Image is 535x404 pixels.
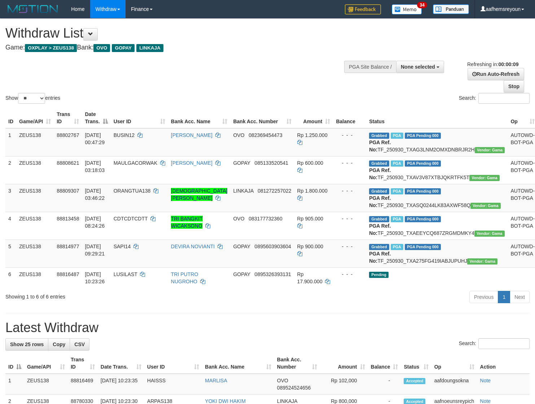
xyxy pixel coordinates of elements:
div: - - - [336,243,363,250]
span: [DATE] 03:46:22 [85,188,105,201]
span: [DATE] 09:29:21 [85,244,105,257]
th: Action [477,353,530,374]
span: Marked by aafsreyleap [391,216,403,222]
th: ID [5,108,16,128]
span: Copy 0895603903604 to clipboard [255,244,291,249]
span: [DATE] 03:18:03 [85,160,105,173]
span: 88813458 [57,216,79,222]
th: Balance: activate to sort column ascending [368,353,401,374]
h1: Latest Withdraw [5,321,530,335]
span: 88816487 [57,271,79,277]
span: Copy 089524524656 to clipboard [277,385,311,391]
th: Date Trans.: activate to sort column descending [82,108,110,128]
a: Note [480,398,491,404]
div: - - - [336,159,363,167]
span: [DATE] 00:47:29 [85,132,105,145]
a: 1 [498,291,510,303]
span: PGA Pending [405,160,441,167]
div: - - - [336,132,363,139]
button: None selected [396,61,444,73]
a: Run Auto-Refresh [468,68,524,80]
a: Next [510,291,530,303]
span: Rp 1.800.000 [297,188,328,194]
td: ZEUS138 [16,240,54,267]
label: Show entries [5,93,60,104]
span: Copy 085133520541 to clipboard [255,160,288,166]
td: [DATE] 10:23:35 [98,374,144,395]
span: LINKAJA [136,44,163,52]
span: [DATE] 08:24:26 [85,216,105,229]
td: 88816469 [68,374,98,395]
span: Marked by aafsreyleap [391,160,403,167]
span: 88808621 [57,160,79,166]
div: - - - [336,215,363,222]
td: TF_250930_TXAEEYCQ687ZRGMDMKY4 [366,212,508,240]
th: Bank Acc. Name: activate to sort column ascending [168,108,231,128]
a: [PERSON_NAME] [171,160,212,166]
span: Refreshing in: [467,61,518,67]
td: 1 [5,128,16,156]
span: Accepted [404,378,425,384]
th: ID: activate to sort column descending [5,353,24,374]
div: PGA Site Balance / [344,61,396,73]
th: Date Trans.: activate to sort column ascending [98,353,144,374]
td: 3 [5,184,16,212]
span: GOPAY [112,44,135,52]
span: BUSIN12 [114,132,135,138]
select: Showentries [18,93,45,104]
td: TF_250930_TXAV3V87XTBJQKRTFK5T [366,156,508,184]
span: Vendor URL: https://trx31.1velocity.biz [469,175,500,181]
span: Marked by aafnoeunsreypich [391,244,403,250]
span: Rp 905.000 [297,216,323,222]
th: Game/API: activate to sort column ascending [24,353,68,374]
span: Marked by aafsreyleap [391,133,403,139]
span: Show 25 rows [10,341,44,347]
span: OXPLAY > ZEUS138 [25,44,77,52]
span: PGA Pending [405,133,441,139]
span: PGA Pending [405,216,441,222]
span: OVO [93,44,110,52]
td: ZEUS138 [24,374,68,395]
th: Balance [333,108,366,128]
a: TRI PUTRO NUGROHO [171,271,198,284]
input: Search: [478,93,530,104]
a: Previous [469,291,498,303]
span: Rp 17.900.000 [297,271,323,284]
span: None selected [401,64,435,70]
b: PGA Ref. No: [369,195,391,208]
td: Rp 102,000 [320,374,368,395]
td: aafdoungsokna [431,374,477,395]
a: [PERSON_NAME] [171,132,212,138]
h1: Withdraw List [5,26,350,40]
span: PGA Pending [405,244,441,250]
span: Pending [369,272,389,278]
h4: Game: Bank: [5,44,350,51]
th: Bank Acc. Number: activate to sort column ascending [230,108,294,128]
td: ZEUS138 [16,184,54,212]
td: 6 [5,267,16,288]
b: PGA Ref. No: [369,167,391,180]
span: Vendor URL: https://trx31.1velocity.biz [467,258,497,265]
th: Amount: activate to sort column ascending [294,108,333,128]
span: Copy 082369454473 to clipboard [249,132,282,138]
span: Rp 900.000 [297,244,323,249]
th: Game/API: activate to sort column ascending [16,108,54,128]
td: ZEUS138 [16,156,54,184]
b: PGA Ref. No: [369,139,391,152]
img: MOTION_logo.png [5,4,60,14]
span: SAPI14 [114,244,131,249]
td: TF_250930_TXA275FG419IABJUPUHJ [366,240,508,267]
strong: 00:00:09 [498,61,518,67]
b: PGA Ref. No: [369,223,391,236]
th: User ID: activate to sort column ascending [144,353,202,374]
a: Show 25 rows [5,338,48,351]
label: Search: [459,338,530,349]
span: CSV [74,341,85,347]
span: Grabbed [369,216,389,222]
span: OVO [277,378,288,383]
a: TRI BANGKIT WICAKSONO [171,216,203,229]
a: MARLISA [205,378,227,383]
span: LUSILAST [114,271,137,277]
td: 1 [5,374,24,395]
span: Rp 600.000 [297,160,323,166]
